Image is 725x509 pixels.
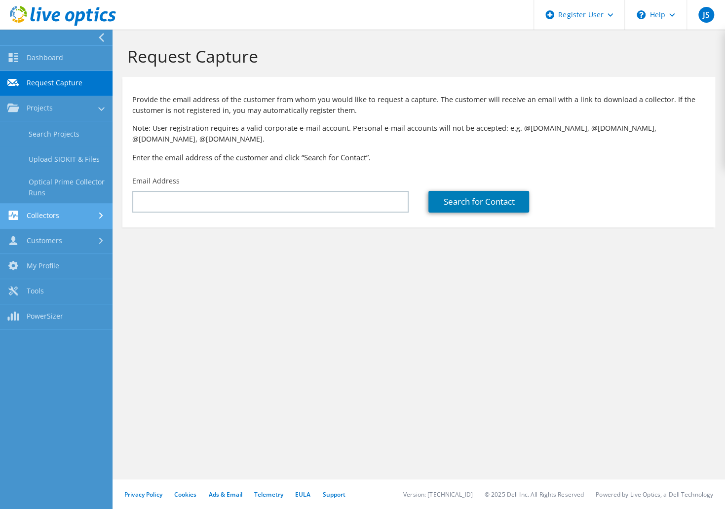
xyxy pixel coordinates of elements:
[596,490,713,499] li: Powered by Live Optics, a Dell Technology
[132,152,705,163] h3: Enter the email address of the customer and click “Search for Contact”.
[132,176,180,186] label: Email Address
[403,490,473,499] li: Version: [TECHNICAL_ID]
[209,490,242,499] a: Ads & Email
[254,490,283,499] a: Telemetry
[698,7,714,23] span: JS
[132,123,705,145] p: Note: User registration requires a valid corporate e-mail account. Personal e-mail accounts will ...
[127,46,705,67] h1: Request Capture
[124,490,162,499] a: Privacy Policy
[322,490,345,499] a: Support
[295,490,310,499] a: EULA
[485,490,584,499] li: © 2025 Dell Inc. All Rights Reserved
[428,191,529,213] a: Search for Contact
[132,94,705,116] p: Provide the email address of the customer from whom you would like to request a capture. The cust...
[174,490,197,499] a: Cookies
[637,10,646,19] svg: \n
